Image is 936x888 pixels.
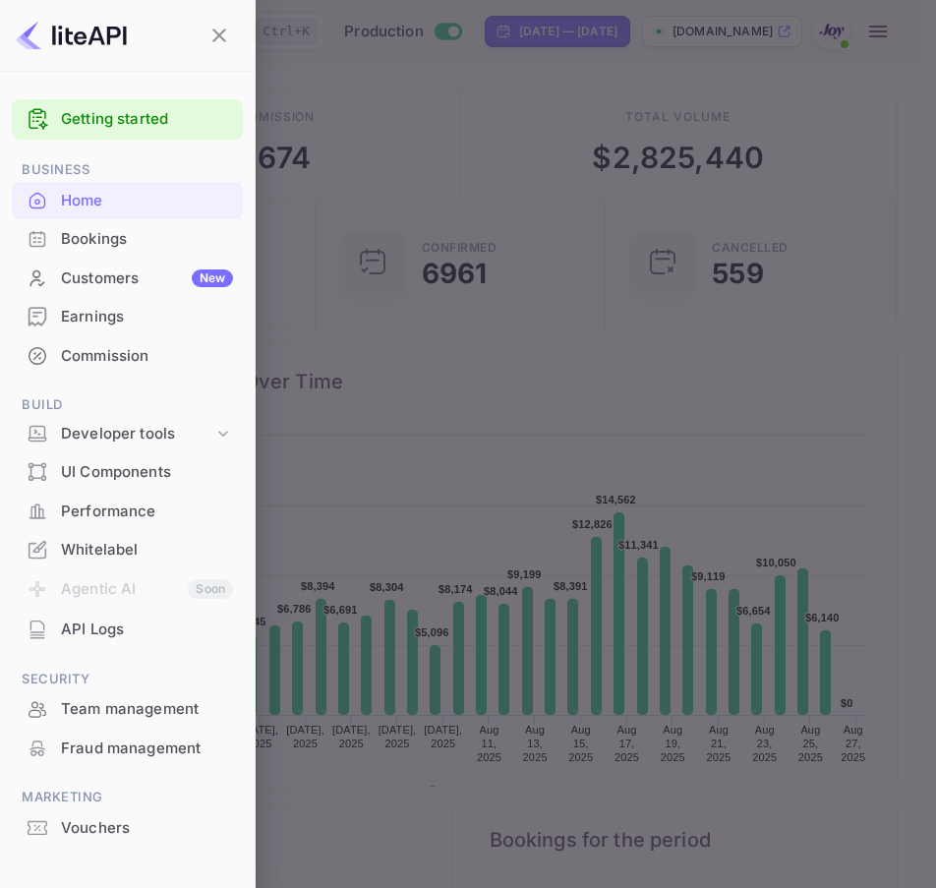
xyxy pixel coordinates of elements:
div: Developer tools [12,417,243,451]
div: Home [61,190,233,212]
div: Home [12,182,243,220]
a: Whitelabel [12,531,243,567]
a: Team management [12,690,243,727]
a: UI Components [12,453,243,490]
div: Bookings [61,228,233,251]
a: Vouchers [12,809,243,846]
div: Earnings [61,306,233,328]
div: Performance [61,501,233,523]
span: Business [12,159,243,181]
div: API Logs [61,619,233,641]
div: Performance [12,493,243,531]
a: Fraud management [12,730,243,766]
div: Team management [12,690,243,729]
div: Team management [61,698,233,721]
a: Home [12,182,243,218]
a: Performance [12,493,243,529]
a: Getting started [61,108,233,131]
div: API Logs [12,611,243,649]
div: Fraud management [12,730,243,768]
div: UI Components [61,461,233,484]
div: Commission [61,345,233,368]
div: Vouchers [61,817,233,840]
a: Bookings [12,220,243,257]
a: Commission [12,337,243,374]
div: Developer tools [61,423,213,445]
div: Vouchers [12,809,243,848]
span: Marketing [12,787,243,808]
img: LiteAPI logo [16,20,127,51]
span: Build [12,394,243,416]
div: Whitelabel [12,531,243,569]
div: Fraud management [61,738,233,760]
div: Bookings [12,220,243,259]
a: API Logs [12,611,243,647]
a: Earnings [12,298,243,334]
span: Security [12,669,243,690]
div: Getting started [12,99,243,140]
div: Commission [12,337,243,376]
div: Whitelabel [61,539,233,562]
div: CustomersNew [12,260,243,298]
a: CustomersNew [12,260,243,296]
div: UI Components [12,453,243,492]
div: New [192,269,233,287]
div: Customers [61,267,233,290]
div: Earnings [12,298,243,336]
